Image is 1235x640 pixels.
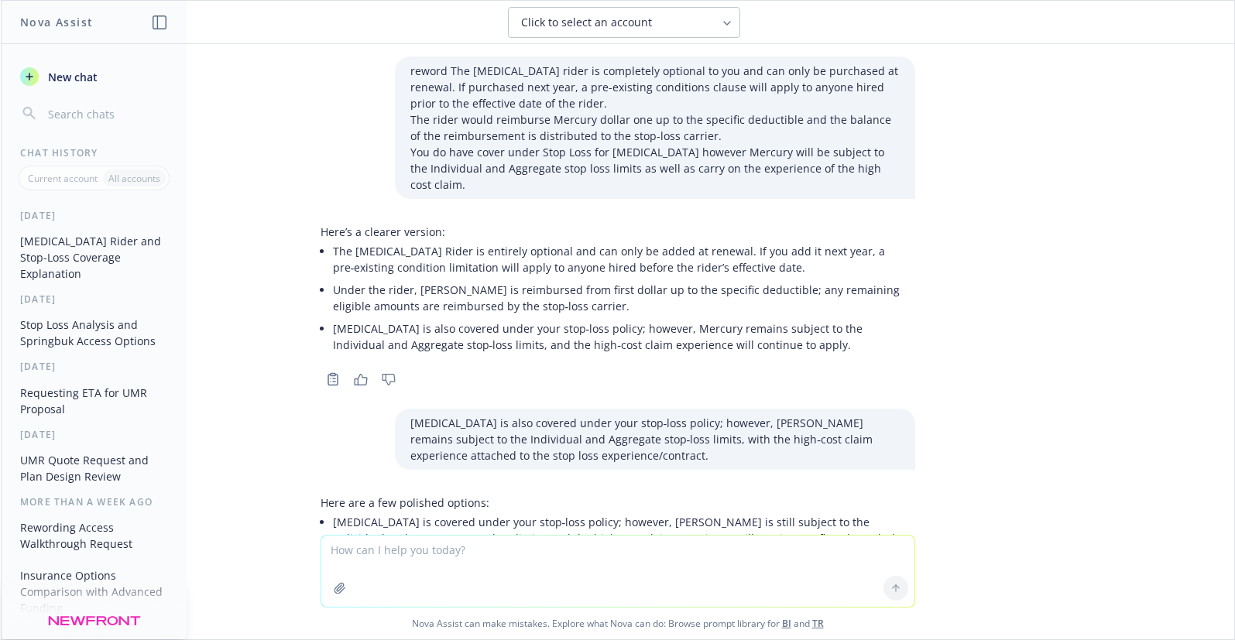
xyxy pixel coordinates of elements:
p: reword The [MEDICAL_DATA] rider is completely optional to you and can only be purchased at renewa... [410,63,900,111]
div: [DATE] [2,428,187,441]
li: The [MEDICAL_DATA] Rider is entirely optional and can only be added at renewal. If you add it nex... [333,240,915,279]
button: [MEDICAL_DATA] Rider and Stop-Loss Coverage Explanation [14,228,174,286]
p: You do have cover under Stop Loss for [MEDICAL_DATA] however Mercury will be subject to the Indiv... [410,144,900,193]
p: [MEDICAL_DATA] is also covered under your stop‑loss policy; however, [PERSON_NAME] remains subjec... [410,415,900,464]
p: The rider would reimburse Mercury dollar one up to the specific deductible and the balance of the... [410,111,900,144]
li: [MEDICAL_DATA] is also covered under your stop‑loss policy; however, Mercury remains subject to t... [333,317,915,356]
button: Insurance Options Comparison with Advanced Funding [14,563,174,621]
button: New chat [14,63,174,91]
a: TR [812,617,824,630]
div: [DATE] [2,209,187,222]
svg: Copy to clipboard [326,372,340,386]
p: Here are a few polished options: [321,495,915,511]
h1: Nova Assist [20,14,93,30]
button: Stop Loss Analysis and Springbuk Access Options [14,312,174,354]
button: UMR Quote Request and Plan Design Review [14,447,174,489]
span: Click to select an account [521,15,652,30]
div: Chat History [2,146,187,159]
div: [DATE] [2,293,187,306]
button: Click to select an account [508,7,740,38]
li: Under the rider, [PERSON_NAME] is reimbursed from first dollar up to the specific deductible; any... [333,279,915,317]
button: Rewording Access Walkthrough Request [14,515,174,556]
input: Search chats [45,103,168,125]
button: Thumbs down [376,368,401,390]
span: New chat [45,69,98,85]
p: [MEDICAL_DATA] is covered under your stop‑loss policy; however, [PERSON_NAME] is still subject to... [333,514,915,563]
p: Current account [28,172,98,185]
div: [DATE] [2,360,187,373]
span: Nova Assist can make mistakes. Explore what Nova can do: Browse prompt library for and [7,607,1228,639]
div: More than a week ago [2,495,187,508]
p: All accounts [108,172,160,185]
a: BI [782,617,791,630]
p: Here’s a clearer version: [321,224,915,240]
button: Requesting ETA for UMR Proposal [14,380,174,422]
